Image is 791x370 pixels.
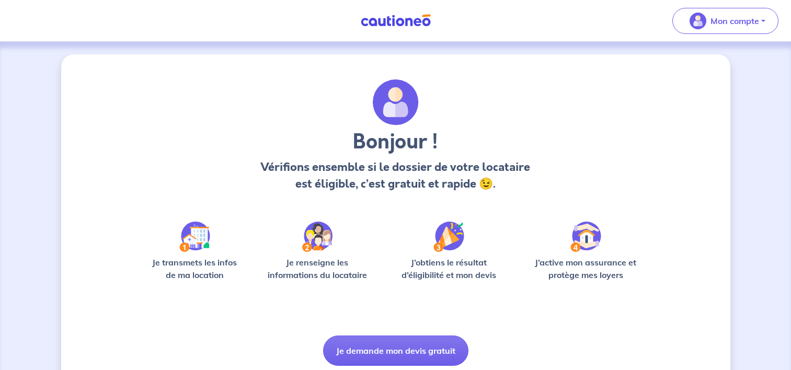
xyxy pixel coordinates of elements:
[570,222,601,252] img: /static/bfff1cf634d835d9112899e6a3df1a5d/Step-4.svg
[258,159,533,192] p: Vérifions ensemble si le dossier de votre locataire est éligible, c’est gratuit et rapide 😉.
[357,14,435,27] img: Cautioneo
[373,79,419,125] img: archivate
[261,256,374,281] p: Je renseigne les informations du locataire
[258,130,533,155] h3: Bonjour !
[672,8,778,34] button: illu_account_valid_menu.svgMon compte
[433,222,464,252] img: /static/f3e743aab9439237c3e2196e4328bba9/Step-3.svg
[179,222,210,252] img: /static/90a569abe86eec82015bcaae536bd8e6/Step-1.svg
[710,15,759,27] p: Mon compte
[145,256,245,281] p: Je transmets les infos de ma location
[302,222,333,252] img: /static/c0a346edaed446bb123850d2d04ad552/Step-2.svg
[323,336,468,366] button: Je demande mon devis gratuit
[390,256,508,281] p: J’obtiens le résultat d’éligibilité et mon devis
[690,13,706,29] img: illu_account_valid_menu.svg
[525,256,647,281] p: J’active mon assurance et protège mes loyers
